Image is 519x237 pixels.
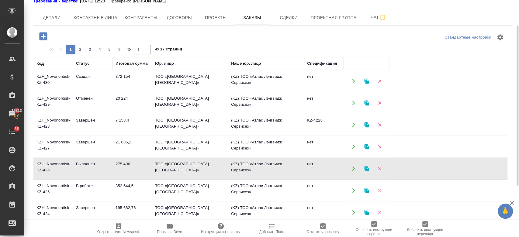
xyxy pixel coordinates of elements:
td: нет [304,202,344,223]
span: Обновить инструкции верстки [352,228,396,236]
td: Завершен [73,202,112,223]
td: (KZ) ТОО «Атлас Лэнгвидж Сервисез» [228,180,304,201]
button: 4 [95,45,105,54]
span: Чат [364,14,393,21]
td: KZH_Novonordisk-KZ-429 [33,92,73,114]
td: (KZ) ТОО «Атлас Лэнгвидж Сервисез» [228,114,304,136]
td: нет [304,92,344,114]
td: Создан [73,70,112,92]
button: Добавить инструкции перевода [400,220,451,237]
button: Клонировать [360,118,373,131]
td: KZH_Novonordisk-KZ-428 [33,114,73,136]
span: Детали [37,14,66,22]
td: ТОО «[GEOGRAPHIC_DATA] [GEOGRAPHIC_DATA]» [152,136,228,157]
td: KZH_Novonordisk-KZ-427 [33,136,73,157]
td: Выполнен [73,158,112,179]
td: (KZ) ТОО «Атлас Лэнгвидж Сервисез» [228,70,304,92]
span: 2 [75,46,85,53]
button: Добавить Todo [246,220,297,237]
div: split button [443,33,493,42]
td: (KZ) ТОО «Атлас Лэнгвидж Сервисез» [228,136,304,157]
span: Инструкции по клиенту [201,230,240,234]
td: ТОО «[GEOGRAPHIC_DATA] [GEOGRAPHIC_DATA]» [152,70,228,92]
td: 275 496 [112,158,152,179]
td: нет [304,70,344,92]
div: Спецификация [307,60,337,67]
td: 195 682,76 [112,202,152,223]
span: Договоры [164,14,194,22]
td: ТОО «[GEOGRAPHIC_DATA] [GEOGRAPHIC_DATA]» [152,202,228,223]
div: Статус [76,60,90,67]
button: Клонировать [360,75,373,87]
td: 372 154 [112,70,152,92]
button: Удалить [373,118,386,131]
td: Завершен [73,136,112,157]
span: Сделки [274,14,303,22]
span: 85 [11,126,22,132]
button: Удалить [373,206,386,218]
span: Настроить таблицу [493,30,507,45]
button: Добавить проект [35,30,52,43]
button: 5 [105,45,114,54]
button: Клонировать [360,162,373,175]
td: 7 158,4 [112,114,152,136]
td: (KZ) ТОО «Атлас Лэнгвидж Сервисез» [228,158,304,179]
td: 20 224 [112,92,152,114]
td: (KZ) ТОО «Атлас Лэнгвидж Сервисез» [228,92,304,114]
button: Открыть [347,140,360,153]
span: 3 [85,46,95,53]
span: Добавить инструкции перевода [403,228,447,236]
td: Отменен [73,92,112,114]
td: KZH_Novonordisk-KZ-430 [33,70,73,92]
td: Завершен [73,114,112,136]
button: Клонировать [360,206,373,218]
td: нет [304,180,344,201]
td: 21 635,2 [112,136,152,157]
td: KZH_Novonordisk-KZ-424 [33,202,73,223]
button: Удалить [373,75,386,87]
button: 2 [75,45,85,54]
td: нет [304,158,344,179]
span: 4 [95,46,105,53]
span: из 17 страниц [154,46,182,54]
button: Удалить [373,97,386,109]
td: KZ-4228 [304,114,344,136]
button: Открыть [347,75,360,87]
a: 16813 [2,106,23,121]
td: нет [304,136,344,157]
span: Папка на Drive [157,230,182,234]
span: Заказы [237,14,267,22]
td: (KZ) ТОО «Атлас Лэнгвидж Сервисез» [228,202,304,223]
button: Открыть [347,162,360,175]
button: Удалить [373,140,386,153]
button: 3 [85,45,95,54]
span: 16813 [8,108,26,114]
span: Добавить Todo [259,230,284,234]
td: KZH_Novonordisk-KZ-425 [33,180,73,201]
button: Клонировать [360,184,373,197]
td: ТОО «[GEOGRAPHIC_DATA] [GEOGRAPHIC_DATA]» [152,158,228,179]
button: Клонировать [360,97,373,109]
button: Открыть [347,118,360,131]
span: Открыть отчет Newspeak [97,230,140,234]
span: Проекты [201,14,230,22]
td: 352 544,5 [112,180,152,201]
button: Клонировать [360,140,373,153]
span: Контактные лица [74,14,117,22]
a: 85 [2,124,23,139]
button: Открыть отчет Newspeak [93,220,144,237]
div: Код [36,60,44,67]
span: 5 [105,46,114,53]
td: В работе [73,180,112,201]
button: Открыть [347,184,360,197]
button: Папка на Drive [144,220,195,237]
div: Юр. лицо [155,60,174,67]
button: Удалить [373,184,386,197]
td: ТОО «[GEOGRAPHIC_DATA] [GEOGRAPHIC_DATA]» [152,114,228,136]
td: ТОО «[GEOGRAPHIC_DATA] [GEOGRAPHIC_DATA]» [152,180,228,201]
span: Контрагенты [125,14,157,22]
td: ТОО «[GEOGRAPHIC_DATA] [GEOGRAPHIC_DATA]» [152,92,228,114]
span: Отметить проверку [306,230,339,234]
span: Проектная группа [310,14,356,22]
button: Инструкции по клиенту [195,220,246,237]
